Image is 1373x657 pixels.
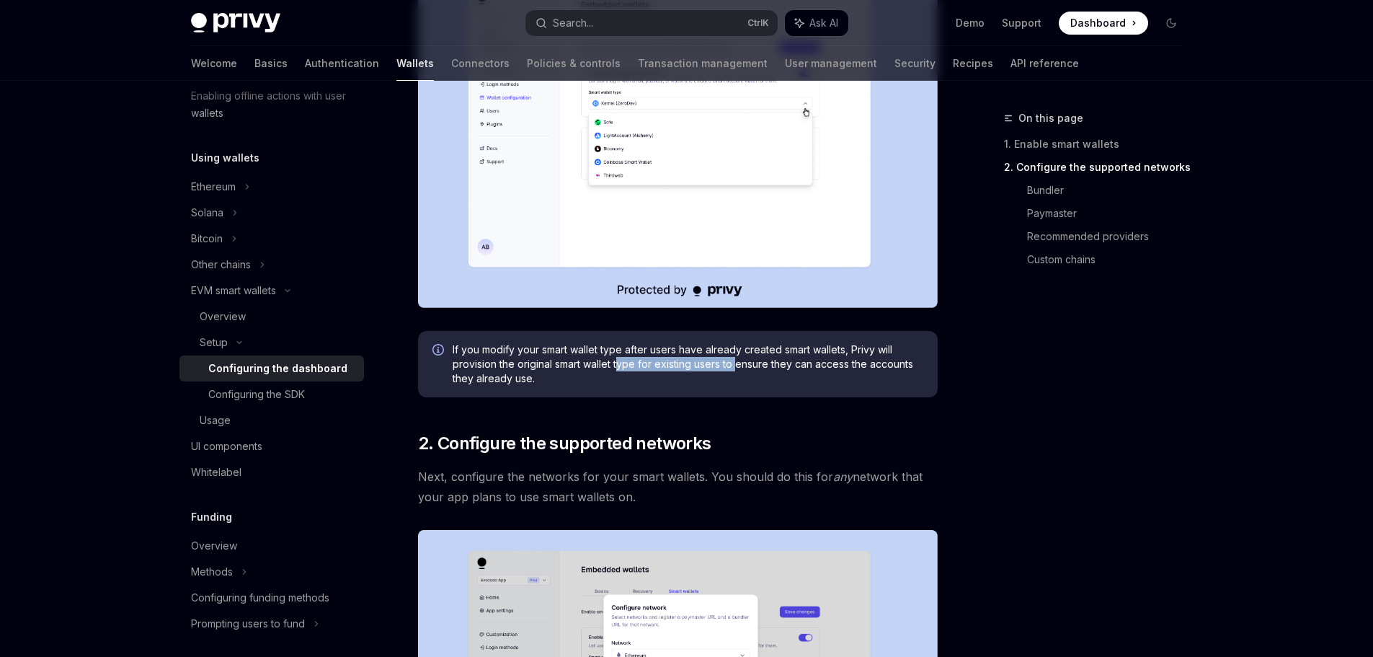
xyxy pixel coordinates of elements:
[191,464,241,481] div: Whitelabel
[179,382,364,407] a: Configuring the SDK
[191,87,355,122] div: Enabling offline actions with user wallets
[1070,16,1126,30] span: Dashboard
[1027,179,1194,202] a: Bundler
[179,407,364,433] a: Usage
[785,10,848,36] button: Ask AI
[200,412,231,429] div: Usage
[179,83,364,126] a: Enabling offline actions with user wallets
[179,533,364,559] a: Overview
[191,615,305,632] div: Prompting users to fund
[179,459,364,485] a: Whitelabel
[396,46,434,81] a: Wallets
[809,16,838,30] span: Ask AI
[1027,225,1194,248] a: Recommended providers
[191,178,236,195] div: Ethereum
[200,308,246,325] div: Overview
[525,10,778,36] button: Search...CtrlK
[785,46,877,81] a: User management
[208,360,347,377] div: Configuring the dashboard
[191,589,329,607] div: Configuring funding methods
[191,438,262,455] div: UI components
[418,467,938,507] span: Next, configure the networks for your smart wallets. You should do this for network that your app...
[191,256,251,273] div: Other chains
[953,46,993,81] a: Recipes
[1018,110,1083,127] span: On this page
[1010,46,1079,81] a: API reference
[191,282,276,299] div: EVM smart wallets
[191,537,237,555] div: Overview
[200,334,228,351] div: Setup
[1004,133,1194,156] a: 1. Enable smart wallets
[553,14,593,32] div: Search...
[179,356,364,382] a: Configuring the dashboard
[638,46,768,81] a: Transaction management
[179,585,364,611] a: Configuring funding methods
[1027,202,1194,225] a: Paymaster
[453,343,923,386] span: If you modify your smart wallet type after users have already created smart wallets, Privy will p...
[432,344,447,358] svg: Info
[1004,156,1194,179] a: 2. Configure the supported networks
[254,46,288,81] a: Basics
[833,469,853,484] em: any
[747,17,769,29] span: Ctrl K
[191,204,223,221] div: Solana
[1002,16,1041,30] a: Support
[527,46,621,81] a: Policies & controls
[191,508,232,526] h5: Funding
[191,13,280,33] img: dark logo
[956,16,985,30] a: Demo
[191,149,259,167] h5: Using wallets
[305,46,379,81] a: Authentication
[1160,12,1183,35] button: Toggle dark mode
[191,46,237,81] a: Welcome
[418,432,711,455] span: 2. Configure the supported networks
[1059,12,1148,35] a: Dashboard
[894,46,936,81] a: Security
[191,563,233,581] div: Methods
[1027,248,1194,271] a: Custom chains
[208,386,305,403] div: Configuring the SDK
[179,433,364,459] a: UI components
[179,304,364,330] a: Overview
[451,46,510,81] a: Connectors
[191,230,223,247] div: Bitcoin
